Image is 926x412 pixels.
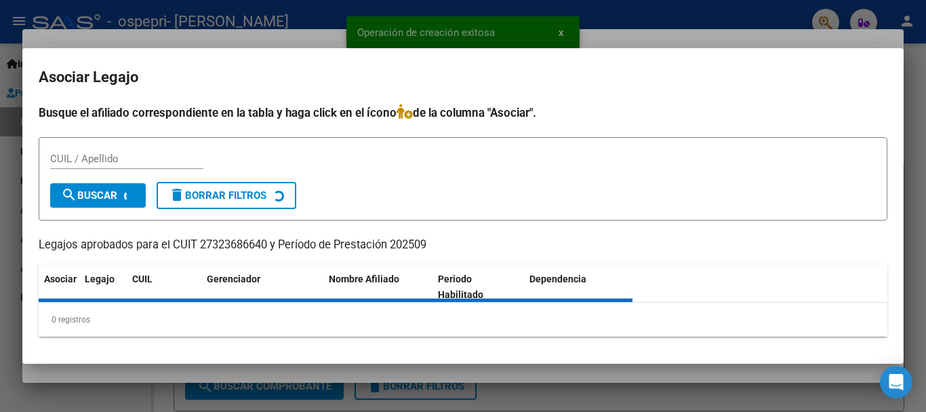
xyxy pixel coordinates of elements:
span: Dependencia [529,274,586,284]
mat-icon: delete [169,187,185,203]
datatable-header-cell: Nombre Afiliado [323,265,432,310]
h4: Busque el afiliado correspondiente en la tabla y haga click en el ícono de la columna "Asociar". [39,104,887,121]
span: Buscar [61,189,117,202]
span: Gerenciador [207,274,260,284]
span: Borrar Filtros [169,189,266,202]
button: Borrar Filtros [157,182,296,209]
datatable-header-cell: Dependencia [524,265,633,310]
mat-icon: search [61,187,77,203]
div: 0 registros [39,303,887,337]
span: CUIL [132,274,153,284]
span: Legajo [85,274,115,284]
p: Legajos aprobados para el CUIT 27323686640 y Período de Prestación 202509 [39,237,887,254]
datatable-header-cell: CUIL [127,265,201,310]
span: Periodo Habilitado [438,274,483,300]
datatable-header-cell: Asociar [39,265,79,310]
span: Nombre Afiliado [329,274,399,284]
span: Asociar [44,274,77,284]
datatable-header-cell: Periodo Habilitado [432,265,524,310]
datatable-header-cell: Legajo [79,265,127,310]
datatable-header-cell: Gerenciador [201,265,323,310]
h2: Asociar Legajo [39,64,887,90]
button: Buscar [50,183,146,208]
div: Open Intercom Messenger [880,366,912,398]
